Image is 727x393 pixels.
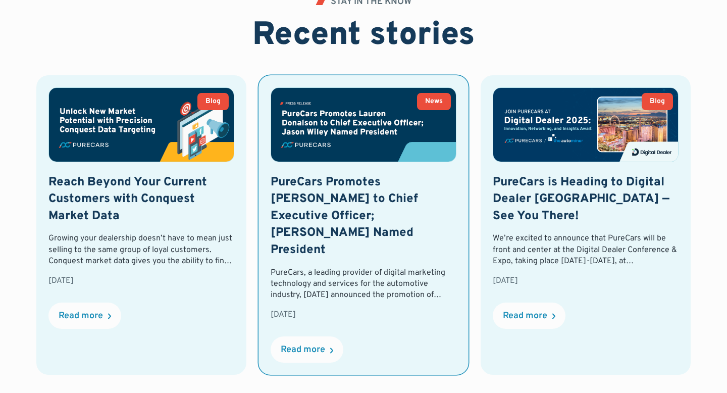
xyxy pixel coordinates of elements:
h3: PureCars is Heading to Digital Dealer [GEOGRAPHIC_DATA] — See You There! [493,174,679,225]
h2: Recent stories [252,17,475,56]
a: NewsPureCars Promotes [PERSON_NAME] to Chief Executive Officer; [PERSON_NAME] Named PresidentPure... [258,75,469,375]
a: BlogReach Beyond Your Current Customers with Conquest Market DataGrowing your dealership doesn’t ... [36,75,246,375]
div: [DATE] [493,275,679,286]
div: [DATE] [48,275,234,286]
h3: PureCars Promotes [PERSON_NAME] to Chief Executive Officer; [PERSON_NAME] Named President [271,174,456,259]
a: BlogPureCars is Heading to Digital Dealer [GEOGRAPHIC_DATA] — See You There!We’re excited to anno... [481,75,691,375]
div: Blog [650,98,665,105]
div: Read more [503,312,547,321]
div: Read more [281,346,325,355]
div: We’re excited to announce that PureCars will be front and center at the Digital Dealer Conference... [493,233,679,267]
div: PureCars, a leading provider of digital marketing technology and services for the automotive indu... [271,267,456,301]
div: News [425,98,443,105]
h3: Reach Beyond Your Current Customers with Conquest Market Data [48,174,234,225]
div: Growing your dealership doesn’t have to mean just selling to the same group of loyal customers. C... [48,233,234,267]
div: [DATE] [271,309,456,320]
div: Read more [59,312,103,321]
div: Blog [205,98,221,105]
